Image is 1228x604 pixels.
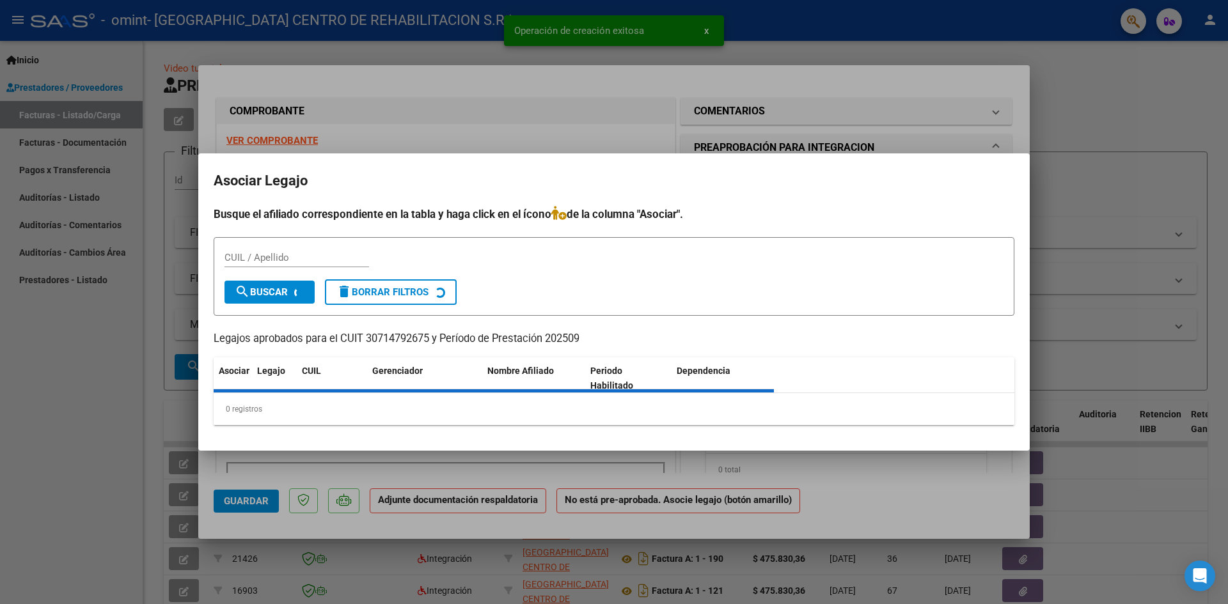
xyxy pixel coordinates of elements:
[302,366,321,376] span: CUIL
[367,357,482,399] datatable-header-cell: Gerenciador
[214,393,1014,425] div: 0 registros
[590,366,633,391] span: Periodo Habilitado
[214,357,252,399] datatable-header-cell: Asociar
[214,169,1014,193] h2: Asociar Legajo
[235,284,250,299] mat-icon: search
[672,357,775,399] datatable-header-cell: Dependencia
[487,366,554,376] span: Nombre Afiliado
[257,366,285,376] span: Legajo
[336,284,352,299] mat-icon: delete
[235,286,288,298] span: Buscar
[372,366,423,376] span: Gerenciador
[224,281,315,304] button: Buscar
[252,357,297,399] datatable-header-cell: Legajo
[214,331,1014,347] p: Legajos aprobados para el CUIT 30714792675 y Período de Prestación 202509
[325,279,457,305] button: Borrar Filtros
[1185,561,1215,591] div: Open Intercom Messenger
[482,357,585,399] datatable-header-cell: Nombre Afiliado
[214,206,1014,222] h4: Busque el afiliado correspondiente en la tabla y haga click en el ícono de la columna "Asociar".
[219,366,249,376] span: Asociar
[677,366,730,376] span: Dependencia
[336,286,429,298] span: Borrar Filtros
[297,357,367,399] datatable-header-cell: CUIL
[585,357,672,399] datatable-header-cell: Periodo Habilitado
